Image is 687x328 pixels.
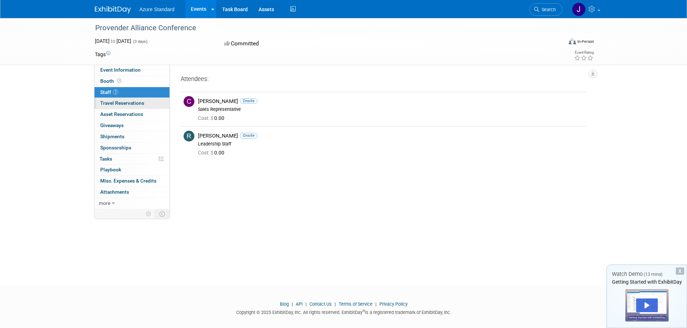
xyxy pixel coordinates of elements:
[280,301,289,307] a: Blog
[198,132,584,139] div: [PERSON_NAME]
[132,39,147,44] span: (3 days)
[304,301,308,307] span: |
[113,89,118,95] span: 2
[100,145,131,150] span: Sponsorships
[100,122,124,128] span: Giveaways
[529,3,563,16] a: Search
[99,200,110,206] span: more
[198,150,214,156] span: Cost: $
[240,133,257,138] span: Onsite
[94,176,169,187] a: Misc. Expenses & Credits
[184,131,194,141] img: R.jpg
[100,78,123,84] span: Booth
[184,96,194,107] img: C.jpg
[339,301,373,307] a: Terms of Service
[100,100,144,106] span: Travel Reservations
[198,150,227,156] span: 0.00
[94,143,169,153] a: Sponsorships
[577,39,594,44] div: In-Person
[290,301,295,307] span: |
[95,38,131,44] span: [DATE] [DATE]
[94,76,169,87] a: Booth
[607,270,687,278] div: Watch Demo
[94,131,169,142] a: Shipments
[100,178,157,184] span: Misc. Expenses & Credits
[100,111,143,117] span: Asset Reservations
[198,115,227,121] span: 0.00
[379,301,408,307] a: Privacy Policy
[94,165,169,175] a: Playbook
[198,107,584,112] div: Sales Representative
[100,189,129,195] span: Attachments
[100,156,112,162] span: Tasks
[676,268,684,275] div: Dismiss
[100,167,121,172] span: Playbook
[94,198,169,209] a: more
[574,51,594,54] div: Event Rating
[155,209,169,219] td: Toggle Event Tabs
[374,301,378,307] span: |
[94,154,169,165] a: Tasks
[644,272,662,277] span: (13 mins)
[198,115,214,121] span: Cost: $
[309,301,332,307] a: Contact Us
[296,301,303,307] a: API
[198,141,584,147] div: Leadership Staff
[140,6,175,12] span: Azure Standard
[100,134,124,139] span: Shipments
[100,89,118,95] span: Staff
[520,37,594,48] div: Event Format
[94,87,169,98] a: Staff2
[94,65,169,76] a: Event Information
[94,98,169,109] a: Travel Reservations
[572,3,586,16] img: Jeff Clason
[93,22,552,35] div: Provender Alliance Conference
[181,75,587,84] div: Attendees:
[94,120,169,131] a: Giveaways
[362,309,365,313] sup: ®
[636,298,658,312] div: Play
[240,98,257,104] span: Onsite
[222,37,382,50] div: Committed
[95,51,110,58] td: Tags
[569,39,576,44] img: Format-Inperson.png
[110,38,116,44] span: to
[539,7,556,12] span: Search
[94,187,169,198] a: Attachments
[198,98,584,105] div: [PERSON_NAME]
[607,278,687,286] div: Getting Started with ExhibitDay
[333,301,338,307] span: |
[95,6,131,13] img: ExhibitDay
[94,109,169,120] a: Asset Reservations
[116,78,123,84] span: Booth not reserved yet
[100,67,141,73] span: Event Information
[142,209,155,219] td: Personalize Event Tab Strip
